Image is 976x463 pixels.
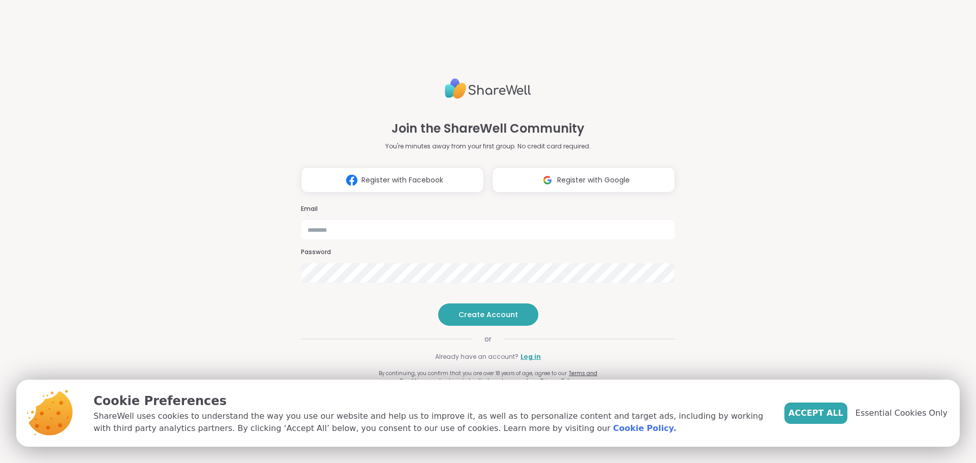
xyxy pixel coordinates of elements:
a: Terms and Conditions [400,369,597,385]
p: Cookie Preferences [94,392,768,410]
span: Accept All [788,407,843,419]
span: Already have an account? [435,352,518,361]
p: ShareWell uses cookies to understand the way you use our website and help us to improve it, as we... [94,410,768,435]
span: and acknowledge that you have read our [430,377,538,385]
span: By continuing, you confirm that you are over 18 years of age, agree to our [379,369,567,377]
a: Cookie Policy. [613,422,676,435]
span: or [472,334,504,344]
h3: Email [301,205,675,213]
span: Essential Cookies Only [856,407,948,419]
p: You're minutes away from your first group. No credit card required. [385,142,591,151]
img: ShareWell Logo [445,74,531,103]
img: ShareWell Logomark [342,171,361,190]
a: Log in [521,352,541,361]
button: Register with Facebook [301,167,484,193]
a: Privacy Policy [540,377,576,385]
span: Create Account [459,310,518,320]
h3: Password [301,248,675,257]
h1: Join the ShareWell Community [391,119,585,138]
button: Accept All [784,403,847,424]
button: Register with Google [492,167,675,193]
span: Register with Google [557,175,630,186]
button: Create Account [438,303,538,326]
img: ShareWell Logomark [538,171,557,190]
span: Register with Facebook [361,175,443,186]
